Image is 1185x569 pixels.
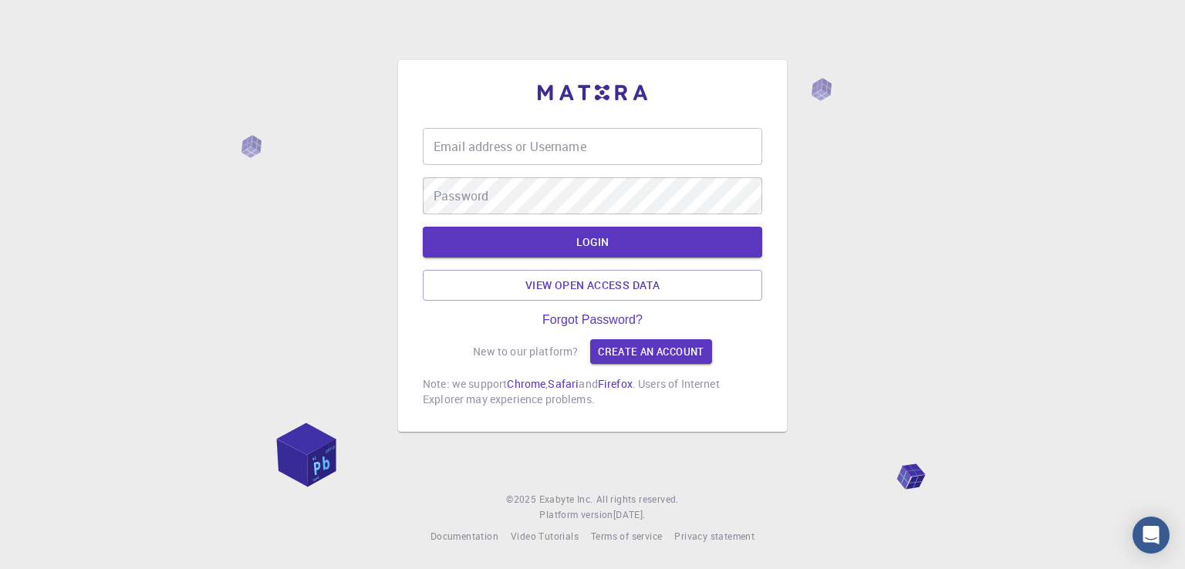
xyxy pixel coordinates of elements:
a: Chrome [507,376,545,391]
a: View open access data [423,270,762,301]
span: [DATE] . [613,508,646,520]
div: Open Intercom Messenger [1133,517,1170,554]
span: © 2025 [506,492,538,507]
p: Note: we support , and . Users of Internet Explorer may experience problems. [423,376,762,407]
span: Platform version [539,507,613,523]
a: Forgot Password? [542,313,643,327]
a: Exabyte Inc. [539,492,593,507]
a: Privacy statement [674,529,755,544]
span: All rights reserved. [596,492,679,507]
span: Privacy statement [674,530,755,542]
span: Video Tutorials [511,530,579,542]
a: Firefox [598,376,633,391]
a: Create an account [590,339,711,364]
button: LOGIN [423,227,762,258]
span: Terms of service [591,530,662,542]
p: New to our platform? [473,344,578,359]
span: Documentation [430,530,498,542]
a: Safari [548,376,579,391]
a: Video Tutorials [511,529,579,544]
a: Documentation [430,529,498,544]
a: [DATE]. [613,507,646,523]
a: Terms of service [591,529,662,544]
span: Exabyte Inc. [539,493,593,505]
